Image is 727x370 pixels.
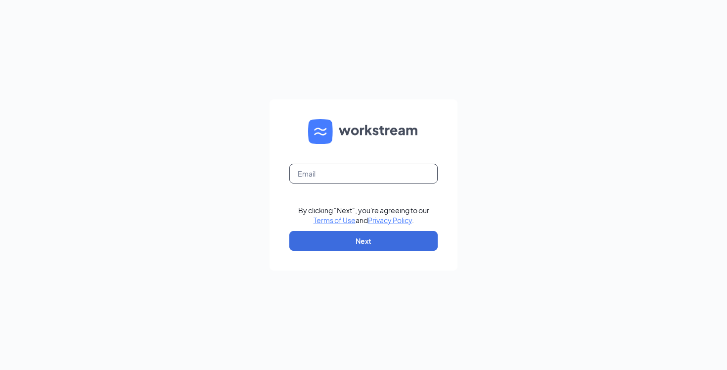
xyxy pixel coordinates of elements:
a: Privacy Policy [368,216,412,225]
img: WS logo and Workstream text [308,119,419,144]
button: Next [289,231,438,251]
input: Email [289,164,438,184]
div: By clicking "Next", you're agreeing to our and . [298,205,429,225]
a: Terms of Use [314,216,356,225]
